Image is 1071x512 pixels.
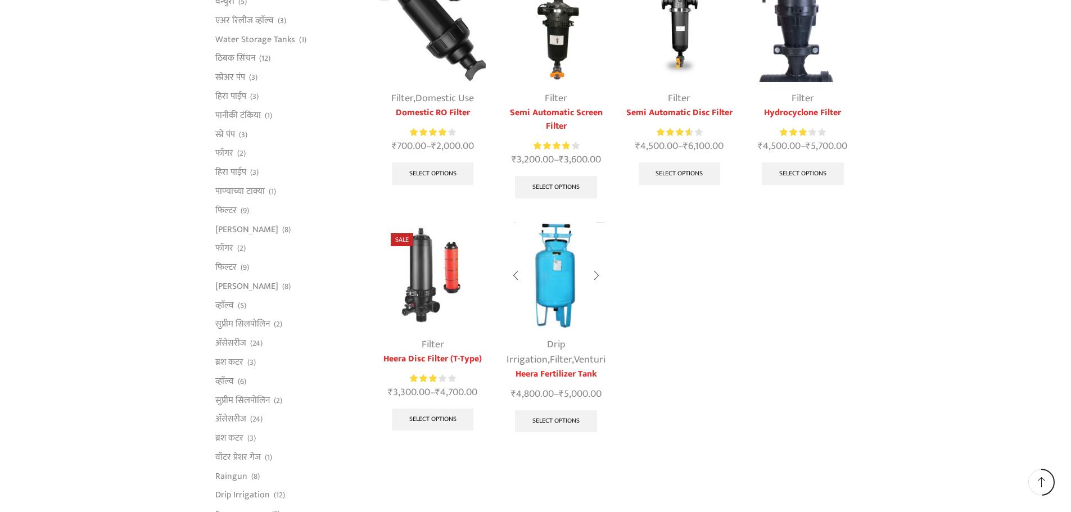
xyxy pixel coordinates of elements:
span: (5) [238,300,246,311]
a: Filter [545,90,567,107]
a: सुप्रीम सिलपोलिन [215,315,270,334]
bdi: 3,300.00 [388,384,430,401]
span: Rated out of 5 [780,126,809,138]
a: अ‍ॅसेसरीज [215,410,246,429]
span: ₹ [431,138,436,155]
img: Heera Fertilizer Tank [503,222,609,328]
a: Select options for “Hydrocyclone Filter” [762,162,844,185]
span: (3) [250,167,259,178]
bdi: 4,500.00 [635,138,678,155]
a: [PERSON_NAME] [215,277,278,296]
a: ब्रश कटर [215,352,243,371]
a: व्हाॅल्व [215,371,234,391]
div: , [379,91,486,106]
a: Domestic Use [415,90,474,107]
a: Select options for “Heera Fertilizer Tank” [515,410,597,433]
span: (8) [282,224,291,235]
span: ₹ [806,138,811,155]
a: Domestic RO Filter [379,106,486,120]
span: (12) [274,490,285,501]
span: ₹ [559,386,564,402]
a: Filter [550,351,572,368]
span: ₹ [435,384,440,401]
a: फॉगर [215,144,233,163]
a: पाण्याच्या टाक्या [215,182,265,201]
bdi: 2,000.00 [431,138,474,155]
span: ₹ [758,138,763,155]
a: स्प्रेअर पंप [215,68,245,87]
img: Heera Disc Filter (T-Type) [379,222,486,328]
a: Venturi [574,351,605,368]
bdi: 4,700.00 [435,384,477,401]
span: ₹ [683,138,688,155]
span: (6) [238,376,246,387]
span: (8) [251,471,260,482]
bdi: 3,200.00 [512,151,554,168]
span: (1) [265,452,272,463]
span: ₹ [511,386,516,402]
span: – [379,139,486,154]
a: हिरा पाईप [215,163,246,182]
span: – [749,139,856,154]
span: Rated out of 5 [534,140,570,152]
a: Semi Automatic Screen Filter [503,106,609,133]
a: Filter [391,90,413,107]
span: (9) [241,205,249,216]
a: Semi Automatic Disc Filter [626,106,733,120]
span: ₹ [559,151,564,168]
a: ब्रश कटर [215,429,243,448]
span: (24) [250,338,263,349]
span: Sale [391,233,413,246]
span: (3) [247,357,256,368]
div: Rated 3.67 out of 5 [657,126,702,138]
bdi: 3,600.00 [559,151,601,168]
a: Drip Irrigation [215,486,270,505]
bdi: 5,000.00 [559,386,602,402]
span: ₹ [635,138,640,155]
span: (2) [237,148,246,159]
a: ठिबक सिंचन [215,49,255,68]
a: Select options for “Semi Automatic Disc Filter” [639,162,721,185]
span: Rated out of 5 [657,126,690,138]
a: वॉटर प्रेशर गेज [215,447,261,466]
span: (3) [239,129,247,141]
a: एअर रिलीज व्हाॅल्व [215,11,274,30]
a: फिल्टर [215,201,237,220]
a: Water Storage Tanks [215,30,295,49]
div: Rated 3.00 out of 5 [410,373,455,384]
bdi: 4,500.00 [758,138,801,155]
a: Filter [668,90,690,107]
span: – [503,387,609,402]
span: (1) [299,34,306,46]
a: Filter [422,336,444,353]
span: (12) [259,53,270,64]
a: स्प्रे पंप [215,125,235,144]
span: (3) [278,15,286,26]
bdi: 5,700.00 [806,138,847,155]
span: (8) [282,281,291,292]
a: Heera Disc Filter (T-Type) [379,352,486,366]
a: Raingun [215,466,247,486]
div: , , [503,337,609,368]
span: (2) [274,319,282,330]
span: – [626,139,733,154]
span: Rated out of 5 [410,126,446,138]
span: (24) [250,414,263,425]
span: ₹ [388,384,393,401]
a: व्हाॅल्व [215,296,234,315]
a: Hydrocyclone Filter [749,106,856,120]
a: Drip Irrigation [507,336,566,368]
bdi: 4,800.00 [511,386,554,402]
span: (3) [247,433,256,444]
a: Heera Fertilizer Tank [503,368,609,381]
span: (3) [249,72,257,83]
a: पानीकी टंकिया [215,106,261,125]
span: (2) [274,395,282,406]
span: (9) [241,262,249,273]
a: Filter [792,90,814,107]
a: [PERSON_NAME] [215,220,278,239]
span: – [503,152,609,167]
bdi: 6,100.00 [683,138,724,155]
a: Select options for “Heera Disc Filter (T-Type)” [392,409,474,431]
a: फिल्टर [215,258,237,277]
